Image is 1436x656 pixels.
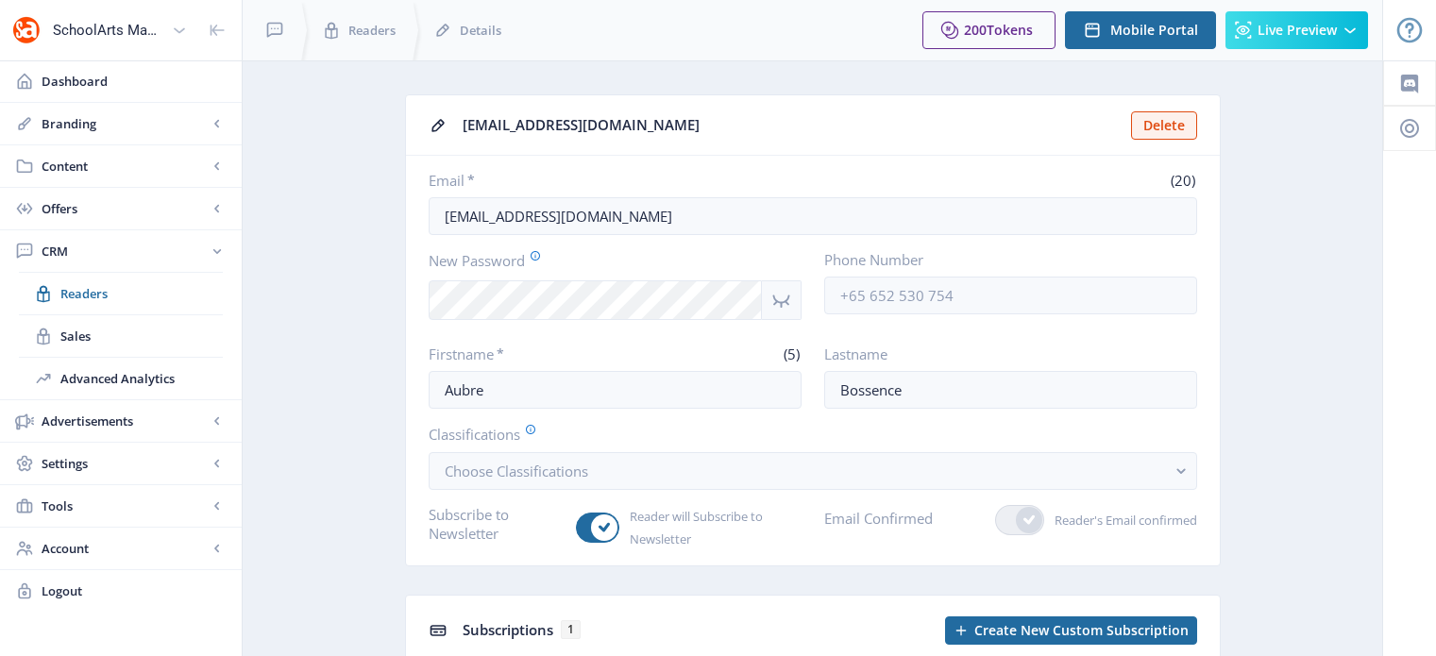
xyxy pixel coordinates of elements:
span: Logout [42,581,227,600]
span: Content [42,157,208,176]
a: Advanced Analytics [19,358,223,399]
span: Tools [42,496,208,515]
div: [EMAIL_ADDRESS][DOMAIN_NAME] [463,110,1120,140]
label: Lastname [824,345,1182,363]
span: Reader's Email confirmed [1044,509,1197,531]
nb-icon: Show password [762,280,802,320]
a: Sales [19,315,223,357]
span: Readers [60,284,223,303]
button: 200Tokens [922,11,1056,49]
label: Classifications [429,424,1182,445]
span: CRM [42,242,208,261]
label: Email [429,171,805,190]
label: Firstname [429,345,608,363]
img: properties.app_icon.png [11,15,42,45]
span: Live Preview [1258,23,1337,38]
div: SchoolArts Magazine [53,9,164,51]
button: Live Preview [1225,11,1368,49]
span: Details [460,21,501,40]
input: +65 652 530 754 [824,277,1197,314]
span: Offers [42,199,208,218]
span: Advanced Analytics [60,369,223,388]
button: Delete [1131,111,1197,140]
input: Enter reader’s firstname [429,371,802,409]
span: (20) [1168,171,1197,190]
label: Phone Number [824,250,1182,269]
span: Advertisements [42,412,208,430]
label: New Password [429,250,786,271]
a: Readers [19,273,223,314]
span: Settings [42,454,208,473]
input: Enter reader’s email [429,197,1197,235]
span: Account [42,539,208,558]
button: Mobile Portal [1065,11,1216,49]
button: Choose Classifications [429,452,1197,490]
span: Readers [348,21,396,40]
span: Mobile Portal [1110,23,1198,38]
input: Enter reader’s lastname [824,371,1197,409]
span: Dashboard [42,72,227,91]
span: Tokens [987,21,1033,39]
span: (5) [781,345,802,363]
label: Subscribe to Newsletter [429,505,562,543]
span: Choose Classifications [445,462,588,480]
span: Branding [42,114,208,133]
span: Sales [60,327,223,345]
label: Email Confirmed [824,505,933,531]
span: Reader will Subscribe to Newsletter [619,505,802,550]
